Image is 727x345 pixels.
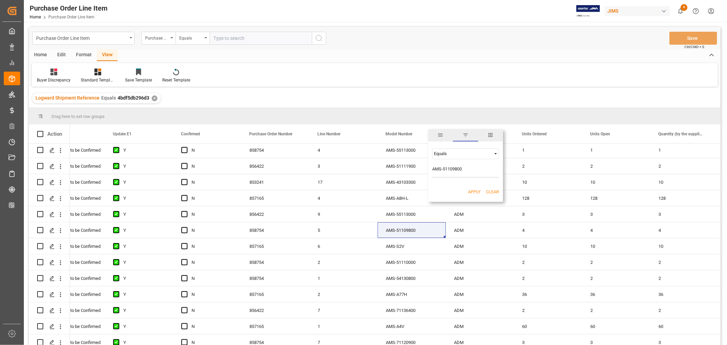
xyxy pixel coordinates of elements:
[45,239,97,254] div: Cargo Ready to be Confirmed
[582,158,650,174] div: 2
[45,142,97,158] div: Cargo Ready to be Confirmed
[582,190,650,206] div: 128
[29,254,70,270] div: Press SPACE to select this row.
[30,15,41,19] a: Home
[650,190,718,206] div: 128
[582,302,650,318] div: 2
[605,4,673,17] button: JIMS
[29,270,70,286] div: Press SPACE to select this row.
[378,174,446,190] div: AMS-43103300
[113,132,132,136] span: Update E1
[486,189,499,195] button: Clear
[241,238,309,254] div: 857165
[192,223,233,238] div: N
[378,158,446,174] div: AMS-51111900
[29,302,70,318] div: Press SPACE to select this row.
[378,142,446,158] div: AMS-55113000
[309,206,378,222] div: 9
[192,303,233,318] div: N
[29,286,70,302] div: Press SPACE to select this row.
[590,132,610,136] span: Units Open
[522,132,547,136] span: Units Ordered
[681,4,687,11] span: 6
[309,158,378,174] div: 3
[29,158,70,174] div: Press SPACE to select this row.
[446,302,514,318] div: ADM
[152,95,157,101] div: ✕
[97,49,118,61] div: View
[514,158,582,174] div: 2
[241,302,309,318] div: 856422
[378,254,446,270] div: AMS-51110000
[446,318,514,334] div: ADM
[514,302,582,318] div: 2
[582,270,650,286] div: 2
[309,142,378,158] div: 4
[32,32,135,45] button: open menu
[650,238,718,254] div: 10
[650,174,718,190] div: 10
[582,142,650,158] div: 1
[51,114,105,119] span: Drag here to set row groups
[478,129,503,141] span: columns
[378,206,446,222] div: AMS-55113000
[29,238,70,254] div: Press SPACE to select this row.
[241,254,309,270] div: 858754
[241,222,309,238] div: 858754
[45,223,97,238] div: Cargo Ready to be Confirmed
[123,319,165,334] div: Y
[123,175,165,190] div: Y
[378,286,446,302] div: AMS-A77H
[428,129,453,141] span: general
[162,77,190,83] div: Reset Template
[309,222,378,238] div: 5
[378,270,446,286] div: AMS-54130800
[241,174,309,190] div: 853241
[514,174,582,190] div: 10
[45,271,97,286] div: Cargo Ready to be Confirmed
[446,222,514,238] div: ADM
[123,223,165,238] div: Y
[37,77,71,83] div: Buyer Discrepancy
[123,191,165,206] div: Y
[378,302,446,318] div: AMS-71136400
[241,270,309,286] div: 858754
[385,132,412,136] span: Model Number
[123,287,165,302] div: Y
[514,238,582,254] div: 10
[29,222,70,238] div: Press SPACE to select this row.
[669,32,717,45] button: Save
[45,191,97,206] div: Cargo Ready to be Confirmed
[45,255,97,270] div: Cargo Ready to be Confirmed
[123,271,165,286] div: Y
[241,190,309,206] div: 857165
[176,32,210,45] button: open menu
[514,254,582,270] div: 2
[45,175,97,190] div: Cargo Ready to be Confirmed
[582,222,650,238] div: 4
[192,239,233,254] div: N
[650,142,718,158] div: 1
[446,206,514,222] div: ADM
[249,132,292,136] span: Purchase Order Number
[309,270,378,286] div: 1
[29,190,70,206] div: Press SPACE to select this row.
[514,142,582,158] div: 1
[378,238,446,254] div: AMS-S2V
[309,254,378,270] div: 2
[45,319,97,334] div: Cargo Ready to be Confirmed
[650,302,718,318] div: 2
[650,270,718,286] div: 2
[378,318,446,334] div: AMS-A4V
[47,131,62,137] div: Action
[36,33,127,42] div: Purchase Order Line Item
[446,254,514,270] div: ADM
[446,238,514,254] div: ADM
[192,191,233,206] div: N
[650,222,718,238] div: 4
[453,129,478,141] span: filter
[650,254,718,270] div: 2
[446,270,514,286] div: ADM
[192,287,233,302] div: N
[684,44,704,49] span: Ctrl/CMD + S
